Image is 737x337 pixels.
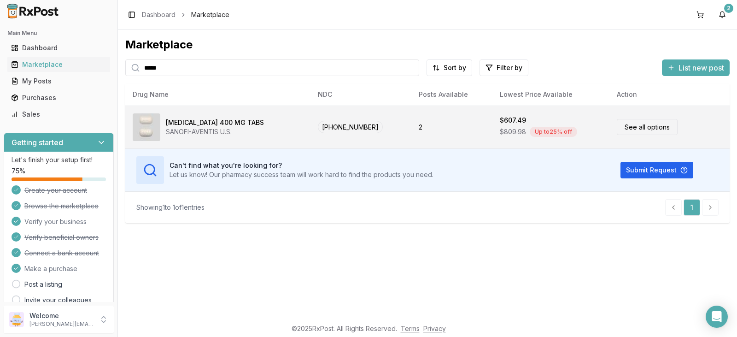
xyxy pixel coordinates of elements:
[500,127,526,136] span: $809.98
[133,113,160,141] img: Multaq 400 MG TABS
[170,161,433,170] h3: Can't find what you're looking for?
[4,57,114,72] button: Marketplace
[609,83,730,106] th: Action
[7,89,110,106] a: Purchases
[12,137,63,148] h3: Getting started
[191,10,229,19] span: Marketplace
[4,41,114,55] button: Dashboard
[142,10,229,19] nav: breadcrumb
[411,106,492,148] td: 2
[24,233,99,242] span: Verify beneficial owners
[665,199,719,216] nav: pagination
[29,320,94,328] p: [PERSON_NAME][EMAIL_ADDRESS][DOMAIN_NAME]
[11,77,106,86] div: My Posts
[684,199,700,216] a: 1
[4,107,114,122] button: Sales
[620,162,693,178] button: Submit Request
[662,64,730,73] a: List new post
[4,74,114,89] button: My Posts
[7,106,110,123] a: Sales
[4,90,114,105] button: Purchases
[715,7,730,22] button: 2
[7,40,110,56] a: Dashboard
[4,4,63,18] img: RxPost Logo
[24,217,87,226] span: Verify your business
[11,110,106,119] div: Sales
[530,127,577,137] div: Up to 25 % off
[310,83,411,106] th: NDC
[427,59,472,76] button: Sort by
[11,93,106,102] div: Purchases
[125,37,730,52] div: Marketplace
[11,43,106,53] div: Dashboard
[142,10,175,19] a: Dashboard
[24,201,99,211] span: Browse the marketplace
[7,56,110,73] a: Marketplace
[7,30,110,37] h2: Main Menu
[444,63,466,72] span: Sort by
[125,83,310,106] th: Drug Name
[166,118,264,127] div: [MEDICAL_DATA] 400 MG TABS
[24,296,92,305] a: Invite your colleagues
[170,170,433,179] p: Let us know! Our pharmacy success team will work hard to find the products you need.
[500,116,526,125] div: $607.49
[11,60,106,69] div: Marketplace
[7,73,110,89] a: My Posts
[24,280,62,289] a: Post a listing
[166,127,264,136] div: SANOFI-AVENTIS U.S.
[497,63,522,72] span: Filter by
[24,264,77,273] span: Make a purchase
[9,312,24,327] img: User avatar
[12,166,25,176] span: 75 %
[24,186,87,195] span: Create your account
[724,4,733,13] div: 2
[24,248,99,258] span: Connect a bank account
[29,311,94,320] p: Welcome
[662,59,730,76] button: List new post
[480,59,528,76] button: Filter by
[492,83,609,106] th: Lowest Price Available
[411,83,492,106] th: Posts Available
[401,325,420,332] a: Terms
[136,203,205,212] div: Showing 1 to 1 of 1 entries
[706,306,728,328] div: Open Intercom Messenger
[12,155,106,165] p: Let's finish your setup first!
[318,121,383,133] span: [PHONE_NUMBER]
[617,119,678,135] a: See all options
[423,325,446,332] a: Privacy
[679,62,724,73] span: List new post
